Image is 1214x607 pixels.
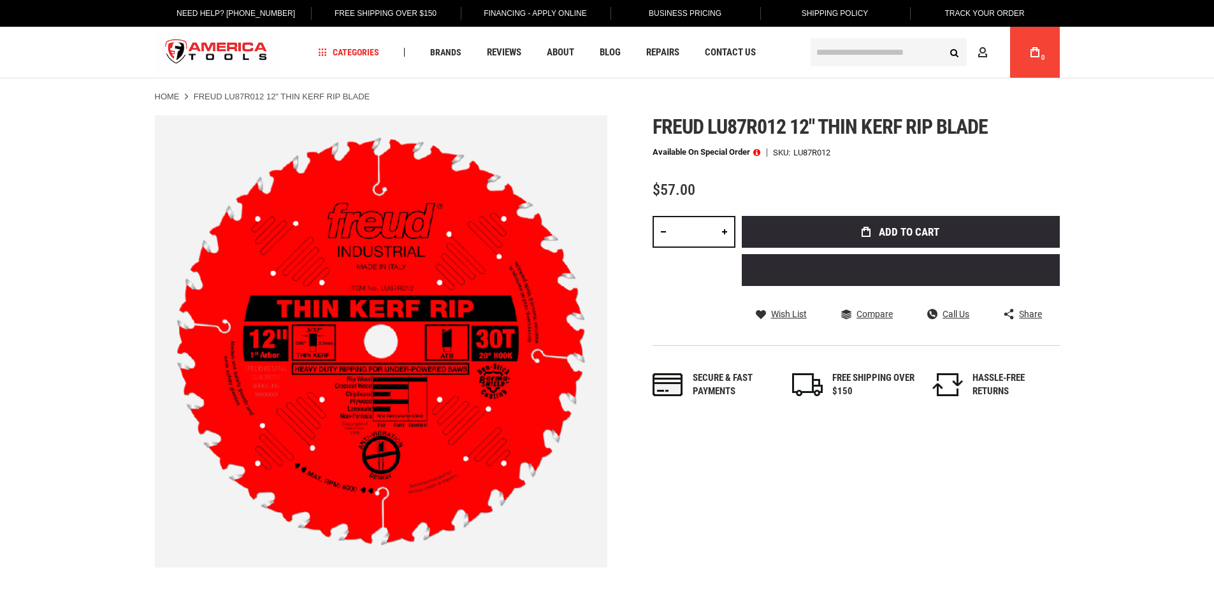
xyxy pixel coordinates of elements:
[771,310,807,318] span: Wish List
[481,44,527,61] a: Reviews
[155,29,278,76] img: America Tools
[699,44,762,61] a: Contact Us
[793,148,830,157] div: LU87R012
[430,48,461,57] span: Brands
[773,148,793,157] strong: SKU
[155,91,180,103] a: Home
[879,227,939,238] span: Add to Cart
[640,44,685,61] a: Repairs
[943,310,969,318] span: Call Us
[856,310,893,318] span: Compare
[802,9,869,18] span: Shipping Policy
[541,44,580,61] a: About
[547,48,574,57] span: About
[756,308,807,320] a: Wish List
[155,29,278,76] a: store logo
[832,371,915,399] div: FREE SHIPPING OVER $150
[318,48,379,57] span: Categories
[487,48,521,57] span: Reviews
[1041,54,1045,61] span: 0
[705,48,756,57] span: Contact Us
[653,181,695,199] span: $57.00
[600,48,621,57] span: Blog
[653,115,988,139] span: Freud lu87r012 12" thin kerf rip blade
[972,371,1055,399] div: HASSLE-FREE RETURNS
[742,216,1060,248] button: Add to Cart
[792,373,823,396] img: shipping
[841,308,893,320] a: Compare
[1019,310,1042,318] span: Share
[312,44,385,61] a: Categories
[594,44,626,61] a: Blog
[653,373,683,396] img: payments
[932,373,963,396] img: returns
[693,371,776,399] div: Secure & fast payments
[653,148,760,157] p: Available on Special Order
[943,40,967,64] button: Search
[155,115,607,568] img: FREUD LU87R012 12" THIN KERF RIP BLADE
[1023,27,1047,78] a: 0
[927,308,969,320] a: Call Us
[194,92,370,101] strong: FREUD LU87R012 12" THIN KERF RIP BLADE
[646,48,679,57] span: Repairs
[424,44,467,61] a: Brands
